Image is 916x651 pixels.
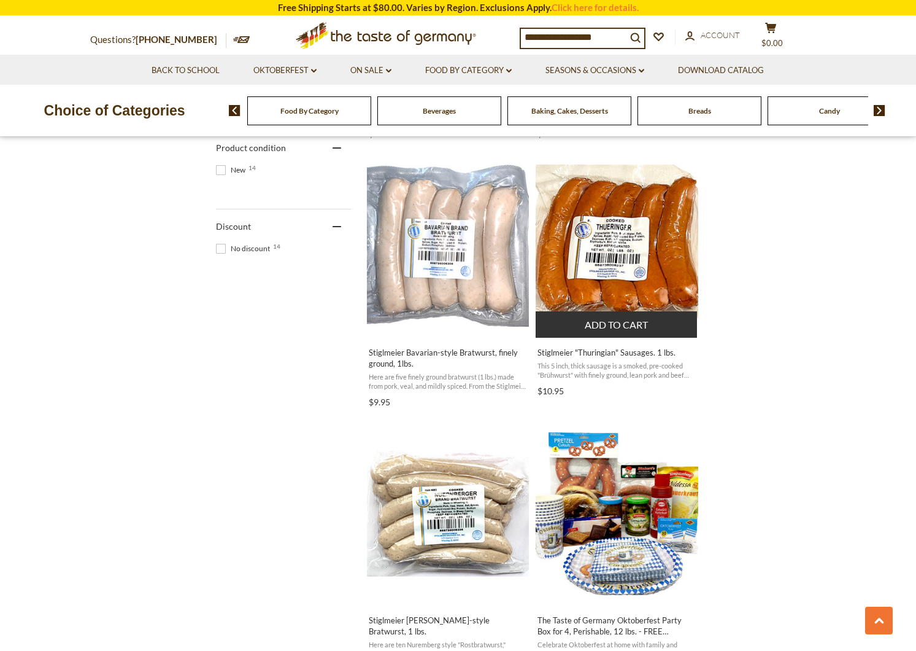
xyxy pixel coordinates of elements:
a: Download Catalog [678,64,764,77]
span: Here are five finely ground bratwurst (1 lbs.) made from pork, veal, and mildly spiced. From the ... [369,372,528,391]
img: previous arrow [229,105,241,116]
span: 14 [273,243,280,249]
a: Stiglmeier [536,154,698,400]
span: $0.00 [761,38,783,48]
a: Oktoberfest [253,64,317,77]
img: next arrow [874,105,885,116]
span: No discount [216,243,274,254]
a: [PHONE_NUMBER] [136,34,217,45]
span: Stiglmeier Bavarian-style Bratwurst, finely ground, 1lbs. [369,347,528,369]
span: Stiglmeier "Thuringian" Sausages. 1 lbs. [537,347,696,358]
span: $9.95 [369,397,390,407]
span: Product condition [216,142,286,153]
button: $0.00 [753,22,790,53]
span: 14 [248,165,256,171]
a: Click here for details. [552,2,639,13]
p: Questions? [90,32,226,48]
a: On Sale [350,64,391,77]
span: New [216,165,249,176]
span: This 5 inch, thick sausage is a smoked, pre-cooked "Brühwurst" with finely ground, lean pork and ... [537,361,696,380]
img: Stiglmeier "Thuringian" Sausages. 1 lbs. [536,165,698,327]
a: Food By Category [280,106,339,115]
img: Stiglmeier Bavarian-style Bratwurst, finely ground, 1lbs. [367,165,529,327]
span: Stiglmeier [PERSON_NAME]-style Bratwurst, 1 lbs. [369,615,528,637]
img: Stiglmeier Nuernberger-style Bratwurst, 1 lbs. [367,432,529,595]
span: The Taste of Germany Oktoberfest Party Box for 4, Perishable, 12 lbs. - FREE SHIPPING [537,615,696,637]
a: Food By Category [425,64,512,77]
span: Discount [216,221,251,232]
a: Account [685,29,740,42]
button: Add to cart [536,311,697,338]
a: Candy [819,106,840,115]
span: $10.95 [537,386,564,396]
a: Seasons & Occasions [545,64,644,77]
a: Back to School [152,64,220,77]
span: Account [701,30,740,40]
a: Stiglmeier Bavarian-style Bratwurst, finely ground, 1lbs. [367,154,529,411]
a: Beverages [423,106,456,115]
a: Baking, Cakes, Desserts [531,106,608,115]
img: The Taste of Germany Oktoberfest Party Box for 4, Perishable, 12 lbs. - FREE SHIPPING [536,432,698,595]
a: Breads [688,106,711,115]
